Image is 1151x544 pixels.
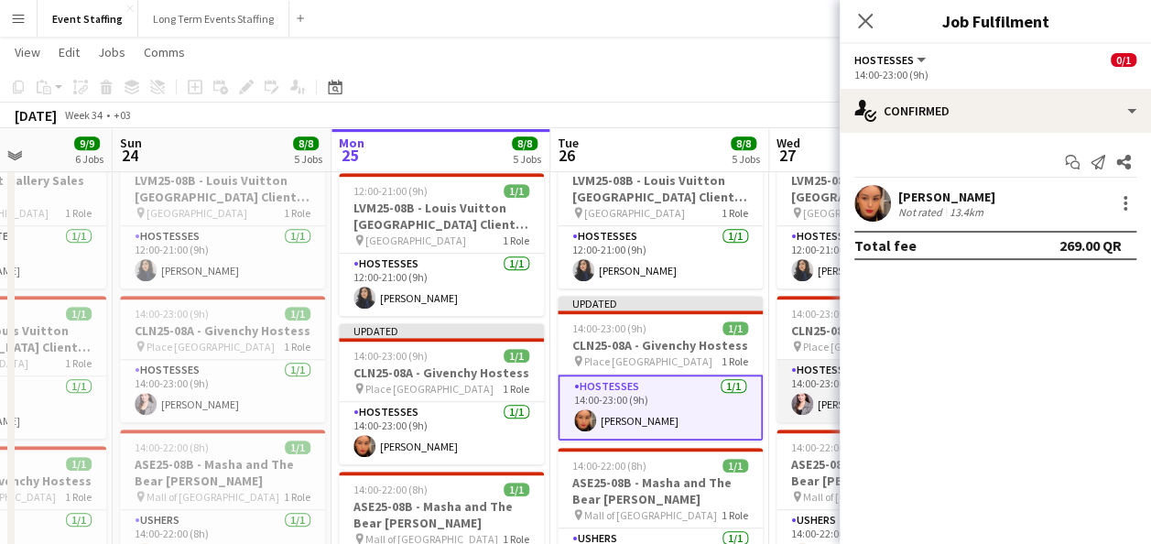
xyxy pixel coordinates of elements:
[60,108,106,122] span: Week 34
[776,135,800,151] span: Wed
[91,40,133,64] a: Jobs
[284,490,310,504] span: 1 Role
[293,136,319,150] span: 8/8
[59,44,80,60] span: Edit
[144,44,185,60] span: Comms
[803,490,936,504] span: Mall of [GEOGRAPHIC_DATA]
[74,136,100,150] span: 9/9
[854,53,928,67] button: Hostesses
[365,234,466,247] span: [GEOGRAPHIC_DATA]
[722,508,748,522] span: 1 Role
[66,457,92,471] span: 1/1
[353,184,428,198] span: 12:00-21:00 (9h)
[722,459,748,473] span: 1/1
[339,200,544,233] h3: LVM25-08B - Louis Vuitton [GEOGRAPHIC_DATA] Client Advisor
[339,323,544,338] div: Updated
[791,441,865,454] span: 14:00-22:00 (8h)
[558,226,763,288] app-card-role: Hostesses1/112:00-21:00 (9h)[PERSON_NAME]
[732,152,760,166] div: 5 Jobs
[558,296,763,441] app-job-card: Updated14:00-23:00 (9h)1/1CLN25-08A - Givenchy Hostess Place [GEOGRAPHIC_DATA]1 RoleHostesses1/11...
[776,360,982,422] app-card-role: Hostesses1/114:00-23:00 (9h)[PERSON_NAME]
[722,206,748,220] span: 1 Role
[15,44,40,60] span: View
[339,364,544,381] h3: CLN25-08A - Givenchy Hostess
[285,441,310,454] span: 1/1
[147,340,275,354] span: Place [GEOGRAPHIC_DATA]
[776,296,982,422] app-job-card: 14:00-23:00 (9h)1/1CLN25-08A - Givenchy Hostess Place [GEOGRAPHIC_DATA]1 RoleHostesses1/114:00-23...
[803,340,931,354] span: Place [GEOGRAPHIC_DATA]
[339,498,544,531] h3: ASE25-08B - Masha and The Bear [PERSON_NAME]
[555,145,579,166] span: 26
[504,349,529,363] span: 1/1
[584,508,717,522] span: Mall of [GEOGRAPHIC_DATA]
[572,321,646,335] span: 14:00-23:00 (9h)
[135,307,209,321] span: 14:00-23:00 (9h)
[840,9,1151,33] h3: Job Fulfilment
[65,206,92,220] span: 1 Role
[15,106,57,125] div: [DATE]
[339,254,544,316] app-card-role: Hostesses1/112:00-21:00 (9h)[PERSON_NAME]
[353,349,428,363] span: 14:00-23:00 (9h)
[558,474,763,507] h3: ASE25-08B - Masha and The Bear [PERSON_NAME]
[558,375,763,441] app-card-role: Hostesses1/114:00-23:00 (9h)[PERSON_NAME]
[504,483,529,496] span: 1/1
[65,490,92,504] span: 1 Role
[776,172,982,205] h3: LVM25-08B - Louis Vuitton [GEOGRAPHIC_DATA] Client Advisor
[572,459,646,473] span: 14:00-22:00 (8h)
[722,354,748,368] span: 1 Role
[503,382,529,396] span: 1 Role
[120,296,325,422] app-job-card: 14:00-23:00 (9h)1/1CLN25-08A - Givenchy Hostess Place [GEOGRAPHIC_DATA]1 RoleHostesses1/114:00-23...
[854,68,1136,82] div: 14:00-23:00 (9h)
[284,340,310,354] span: 1 Role
[135,441,209,454] span: 14:00-22:00 (8h)
[120,456,325,489] h3: ASE25-08B - Masha and The Bear [PERSON_NAME]
[513,152,541,166] div: 5 Jobs
[120,226,325,288] app-card-role: Hostesses1/112:00-21:00 (9h)[PERSON_NAME]
[120,135,142,151] span: Sun
[840,89,1151,133] div: Confirmed
[898,189,995,205] div: [PERSON_NAME]
[138,1,289,37] button: Long Term Events Staffing
[776,322,982,339] h3: CLN25-08A - Givenchy Hostess
[120,322,325,339] h3: CLN25-08A - Givenchy Hostess
[339,173,544,316] app-job-card: 12:00-21:00 (9h)1/1LVM25-08B - Louis Vuitton [GEOGRAPHIC_DATA] Client Advisor [GEOGRAPHIC_DATA]1 ...
[147,206,247,220] span: [GEOGRAPHIC_DATA]
[339,323,544,464] app-job-card: Updated14:00-23:00 (9h)1/1CLN25-08A - Givenchy Hostess Place [GEOGRAPHIC_DATA]1 RoleHostesses1/11...
[791,307,865,321] span: 14:00-23:00 (9h)
[774,145,800,166] span: 27
[51,40,87,64] a: Edit
[38,1,138,37] button: Event Staffing
[353,483,428,496] span: 14:00-22:00 (8h)
[136,40,192,64] a: Comms
[98,44,125,60] span: Jobs
[7,40,48,64] a: View
[147,490,279,504] span: Mall of [GEOGRAPHIC_DATA]
[504,184,529,198] span: 1/1
[284,206,310,220] span: 1 Role
[285,307,310,321] span: 1/1
[365,382,494,396] span: Place [GEOGRAPHIC_DATA]
[558,296,763,310] div: Updated
[120,146,325,288] app-job-card: 12:00-21:00 (9h)1/1LVM25-08B - Louis Vuitton [GEOGRAPHIC_DATA] Client Advisor [GEOGRAPHIC_DATA]1 ...
[65,356,92,370] span: 1 Role
[776,146,982,288] app-job-card: 12:00-21:00 (9h)1/1LVM25-08B - Louis Vuitton [GEOGRAPHIC_DATA] Client Advisor [GEOGRAPHIC_DATA]1 ...
[558,135,579,151] span: Tue
[558,337,763,354] h3: CLN25-08A - Givenchy Hostess
[120,360,325,422] app-card-role: Hostesses1/114:00-23:00 (9h)[PERSON_NAME]
[854,53,914,67] span: Hostesses
[339,402,544,464] app-card-role: Hostesses1/114:00-23:00 (9h)[PERSON_NAME]
[512,136,537,150] span: 8/8
[336,145,364,166] span: 25
[558,146,763,288] div: 12:00-21:00 (9h)1/1LVM25-08B - Louis Vuitton [GEOGRAPHIC_DATA] Client Advisor [GEOGRAPHIC_DATA]1 ...
[803,206,904,220] span: [GEOGRAPHIC_DATA]
[339,135,364,151] span: Mon
[946,205,987,219] div: 13.4km
[558,172,763,205] h3: LVM25-08B - Louis Vuitton [GEOGRAPHIC_DATA] Client Advisor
